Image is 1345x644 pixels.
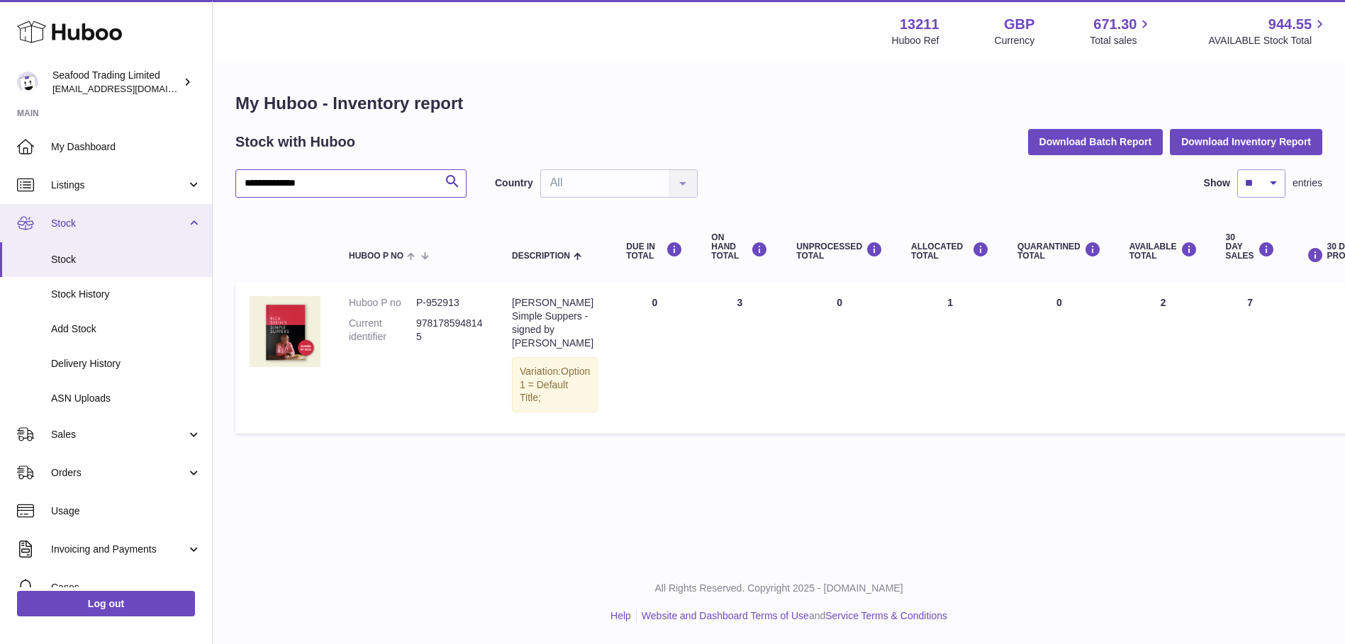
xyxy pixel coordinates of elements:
td: 3 [697,282,782,434]
a: Service Terms & Conditions [825,610,947,621]
div: QUARANTINED Total [1017,242,1101,261]
div: Huboo Ref [892,34,939,47]
li: and [637,609,947,623]
div: AVAILABLE Total [1129,242,1198,261]
a: 944.55 AVAILABLE Stock Total [1208,15,1328,47]
span: Delivery History [51,357,201,371]
span: My Dashboard [51,140,201,154]
span: Listings [51,179,186,192]
span: Option 1 = Default Title; [520,366,590,404]
label: Show [1204,176,1230,190]
span: Usage [51,504,201,518]
h1: My Huboo - Inventory report [235,92,1322,115]
td: 0 [782,282,897,434]
div: Currency [995,34,1035,47]
div: Variation: [512,357,598,413]
span: [EMAIL_ADDRESS][DOMAIN_NAME] [52,83,208,94]
button: Download Inventory Report [1170,129,1322,154]
strong: 13211 [900,15,939,34]
span: 671.30 [1093,15,1137,34]
span: Cases [51,581,201,594]
span: Description [512,252,570,261]
a: Help [610,610,631,621]
a: Website and Dashboard Terms of Use [642,610,809,621]
td: 1 [897,282,1003,434]
label: Country [495,176,533,190]
div: Seafood Trading Limited [52,69,180,96]
div: [PERSON_NAME] Simple Suppers - signed by [PERSON_NAME] [512,296,598,350]
span: entries [1293,176,1322,190]
p: All Rights Reserved. Copyright 2025 - [DOMAIN_NAME] [224,582,1334,595]
div: ALLOCATED Total [911,242,989,261]
dt: Current identifier [349,317,416,344]
span: Orders [51,466,186,480]
h2: Stock with Huboo [235,132,355,152]
button: Download Batch Report [1028,129,1163,154]
div: UNPROCESSED Total [796,242,883,261]
a: Log out [17,591,195,616]
img: online@rickstein.com [17,72,38,93]
span: 944.55 [1268,15,1312,34]
span: Huboo P no [349,252,403,261]
img: product image [250,296,320,367]
span: 0 [1056,297,1062,308]
dt: Huboo P no [349,296,416,310]
span: Total sales [1090,34,1153,47]
td: 2 [1115,282,1212,434]
span: AVAILABLE Stock Total [1208,34,1328,47]
span: Stock History [51,288,201,301]
dd: 9781785948145 [416,317,484,344]
span: Stock [51,217,186,230]
td: 0 [612,282,697,434]
strong: GBP [1004,15,1034,34]
dd: P-952913 [416,296,484,310]
span: Add Stock [51,322,201,336]
span: Stock [51,253,201,266]
td: 7 [1212,282,1289,434]
span: Invoicing and Payments [51,543,186,556]
div: 30 DAY SALES [1226,233,1275,261]
span: Sales [51,428,186,441]
div: ON HAND Total [711,233,768,261]
div: DUE IN TOTAL [626,242,683,261]
a: 671.30 Total sales [1090,15,1153,47]
span: ASN Uploads [51,392,201,405]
